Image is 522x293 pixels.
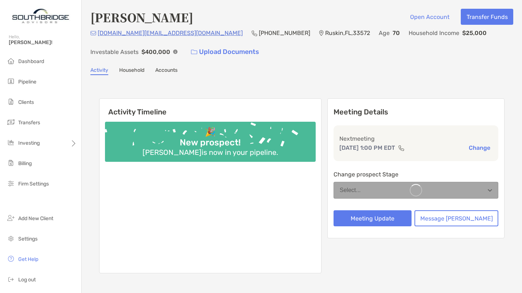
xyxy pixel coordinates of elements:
span: Add New Client [18,215,53,222]
span: Clients [18,99,34,105]
p: Ruskin , FL , 33572 [325,28,370,38]
img: clients icon [7,97,15,106]
span: [PERSON_NAME]! [9,39,77,46]
span: Pipeline [18,79,36,85]
p: 70 [393,28,400,38]
h4: [PERSON_NAME] [90,9,193,26]
p: [DOMAIN_NAME][EMAIL_ADDRESS][DOMAIN_NAME] [98,28,243,38]
div: 🎉 [202,127,219,137]
button: Open Account [404,9,455,25]
span: Settings [18,236,38,242]
img: add_new_client icon [7,214,15,222]
p: Investable Assets [90,47,139,56]
img: communication type [398,145,405,151]
button: Transfer Funds [461,9,513,25]
p: $25,000 [462,28,487,38]
img: transfers icon [7,118,15,126]
p: $400,000 [141,47,170,56]
a: Upload Documents [186,44,264,60]
img: pipeline icon [7,77,15,86]
p: [PHONE_NUMBER] [259,28,310,38]
a: Activity [90,67,108,75]
p: Change prospect Stage [334,170,498,179]
img: get-help icon [7,254,15,263]
button: Meeting Update [334,210,412,226]
p: Age [379,28,390,38]
span: Firm Settings [18,181,49,187]
span: Transfers [18,120,40,126]
img: Email Icon [90,31,96,35]
img: Info Icon [173,50,178,54]
p: Next meeting [339,134,492,143]
p: Meeting Details [334,108,498,117]
p: Household Income [409,28,459,38]
button: Message [PERSON_NAME] [414,210,498,226]
a: Household [119,67,144,75]
img: billing icon [7,159,15,167]
img: Phone Icon [252,30,257,36]
span: Investing [18,140,40,146]
p: [DATE] 1:00 PM EDT [339,143,395,152]
a: Accounts [155,67,178,75]
img: investing icon [7,138,15,147]
span: Billing [18,160,32,167]
img: Location Icon [319,30,324,36]
h6: Activity Timeline [100,99,321,116]
img: firm-settings icon [7,179,15,188]
img: logout icon [7,275,15,284]
span: Get Help [18,256,38,262]
div: [PERSON_NAME] is now in your pipeline. [140,148,281,157]
img: settings icon [7,234,15,243]
img: dashboard icon [7,56,15,65]
img: Zoe Logo [9,3,73,29]
img: button icon [191,50,197,55]
div: New prospect! [177,137,244,148]
button: Change [467,144,492,152]
span: Dashboard [18,58,44,65]
span: Log out [18,277,36,283]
